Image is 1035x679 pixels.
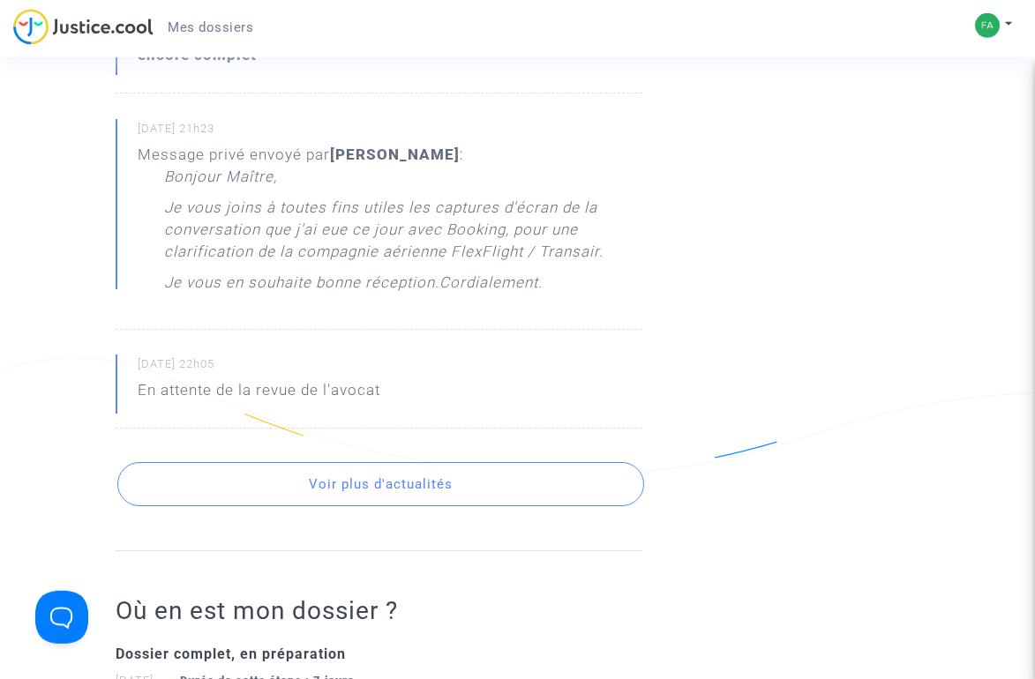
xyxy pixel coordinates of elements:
[330,145,460,163] b: [PERSON_NAME]
[168,19,253,35] span: Mes dossiers
[117,462,644,506] button: Voir plus d'actualités
[138,356,642,379] small: [DATE] 22h05
[439,272,543,302] p: Cordialement.
[154,14,267,41] a: Mes dossiers
[164,272,439,302] p: Je vous en souhaite bonne réception.
[13,9,154,45] img: jc-logo.svg
[164,166,277,197] p: Bonjour Maître,
[138,121,642,144] small: [DATE] 21h23
[35,591,88,644] iframe: Help Scout Beacon - Open
[138,144,642,302] div: Message privé envoyé par :
[164,197,642,272] p: Je vous joins à toutes fins utiles les captures d'écran de la conversation que j'ai eue ce jour a...
[116,595,642,626] h2: Où en est mon dossier ?
[975,13,1000,38] img: 20c3d09ba7dc147ea7c36425ec287d2b
[116,644,642,665] div: Dossier complet, en préparation
[138,379,380,410] p: En attente de la revue de l'avocat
